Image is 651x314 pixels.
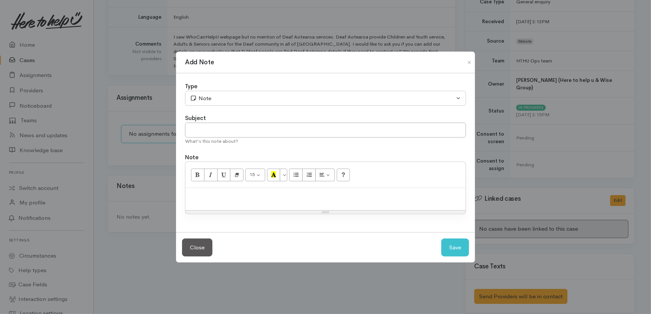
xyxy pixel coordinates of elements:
[217,169,231,181] button: Underline (CTRL+U)
[315,169,335,181] button: Paragraph
[185,114,206,123] label: Subject
[191,169,205,181] button: Bold (CTRL+B)
[250,171,255,178] span: 15
[267,169,281,181] button: Recent Color
[289,169,303,181] button: Unordered list (CTRL+SHIFT+NUM7)
[185,210,466,214] div: Resize
[204,169,218,181] button: Italic (CTRL+I)
[337,169,350,181] button: Help
[185,91,466,106] button: Note
[441,238,469,257] button: Save
[185,138,466,145] div: What's this note about?
[185,82,197,91] label: Type
[302,169,316,181] button: Ordered list (CTRL+SHIFT+NUM8)
[190,94,454,103] div: Note
[182,238,212,257] button: Close
[185,58,214,67] h1: Add Note
[230,169,243,181] button: Remove Font Style (CTRL+\)
[245,169,265,181] button: Font Size
[185,153,199,162] label: Note
[280,169,287,181] button: More Color
[463,58,475,67] button: Close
